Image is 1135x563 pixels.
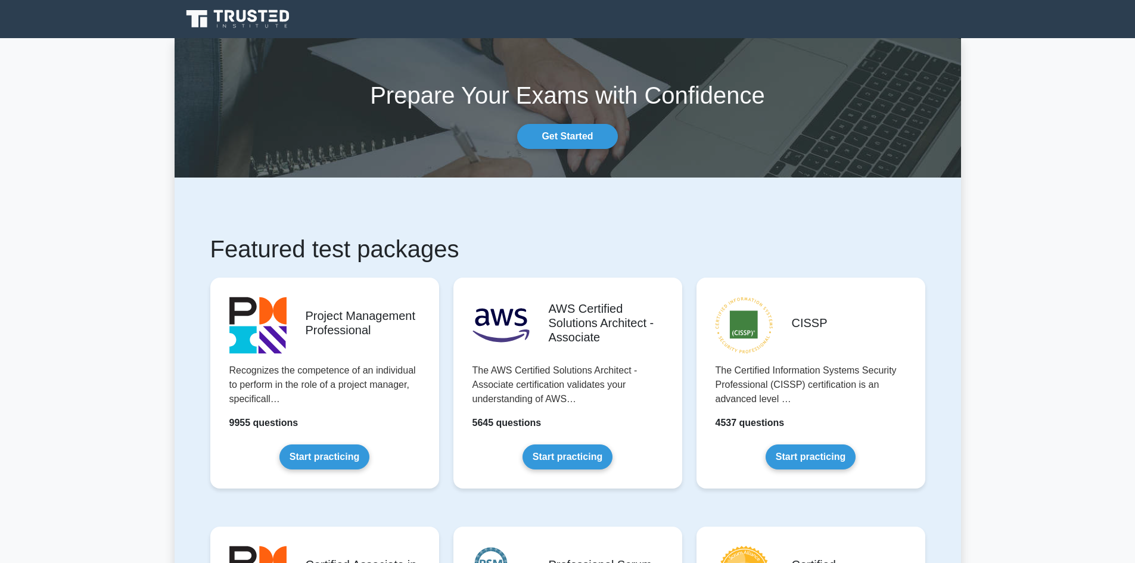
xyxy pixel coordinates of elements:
[279,444,369,469] a: Start practicing
[523,444,612,469] a: Start practicing
[210,235,925,263] h1: Featured test packages
[175,81,961,110] h1: Prepare Your Exams with Confidence
[517,124,617,149] a: Get Started
[766,444,856,469] a: Start practicing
